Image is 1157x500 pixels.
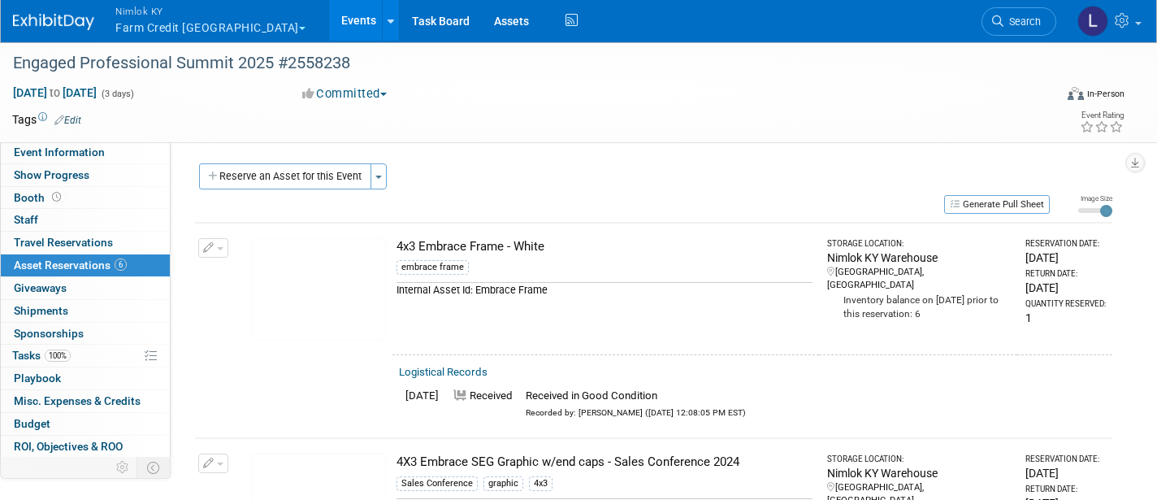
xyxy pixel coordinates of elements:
[1,413,170,435] a: Budget
[1025,250,1106,266] div: [DATE]
[1,187,170,209] a: Booth
[45,350,71,362] span: 100%
[14,327,84,340] span: Sponsorships
[827,238,1011,250] div: Storage Location:
[49,191,64,203] span: Booth not reserved yet
[14,236,113,249] span: Travel Reservations
[14,394,141,407] span: Misc. Expenses & Credits
[14,304,68,317] span: Shipments
[47,86,63,99] span: to
[14,281,67,294] span: Giveaways
[109,457,137,478] td: Personalize Event Tab Strip
[827,465,1011,481] div: Nimlok KY Warehouse
[1078,193,1112,203] div: Image Size
[399,385,445,423] td: [DATE]
[1,141,170,163] a: Event Information
[1025,310,1106,326] div: 1
[399,366,487,378] a: Logistical Records
[1025,298,1106,310] div: Quantity Reserved:
[396,454,812,471] div: 4X3 Embrace SEG Graphic w/end caps - Sales Conference 2024
[1086,88,1124,100] div: In-Person
[14,417,50,430] span: Budget
[1,300,170,322] a: Shipments
[137,457,171,478] td: Toggle Event Tabs
[526,389,746,404] div: Received in Good Condition
[12,111,81,128] td: Tags
[445,385,519,423] td: Received
[1025,268,1106,280] div: Return Date:
[1025,238,1106,250] div: Reservation Date:
[529,476,552,491] div: 4x3
[14,146,105,159] span: Event Information
[115,259,127,271] span: 6
[1,323,170,345] a: Sponsorships
[252,238,386,340] img: View Images
[115,2,305,20] span: Nimlok KY
[297,85,393,102] button: Committed
[396,282,812,298] div: Internal Asset Id: Embrace Frame
[1077,6,1108,37] img: Luc Schaefer
[1003,15,1041,28] span: Search
[981,7,1056,36] a: Search
[1,254,170,276] a: Asset Reservations6
[199,163,371,189] button: Reserve an Asset for this Event
[1080,111,1124,120] div: Event Rating
[100,89,134,99] span: (3 days)
[483,476,523,491] div: graphic
[1,209,170,231] a: Staff
[14,440,123,453] span: ROI, Objectives & ROO
[827,250,1011,266] div: Nimlok KY Warehouse
[1025,484,1106,495] div: Return Date:
[1,232,170,254] a: Travel Reservations
[1,164,170,186] a: Show Progress
[1,436,170,458] a: ROI, Objectives & ROO
[14,168,89,181] span: Show Progress
[12,349,71,362] span: Tasks
[1025,280,1106,296] div: [DATE]
[1,345,170,367] a: Tasks100%
[827,454,1011,465] div: Storage Location:
[1025,465,1106,481] div: [DATE]
[1068,87,1084,100] img: Format-Inperson.png
[960,85,1124,109] div: Event Format
[1,277,170,299] a: Giveaways
[526,404,746,420] div: Recorded by: [PERSON_NAME] ([DATE] 12:08:05 PM EST)
[1,390,170,412] a: Misc. Expenses & Credits
[396,260,469,275] div: embrace frame
[1,367,170,389] a: Playbook
[396,238,812,255] div: 4x3 Embrace Frame - White
[827,266,1011,292] div: [GEOGRAPHIC_DATA], [GEOGRAPHIC_DATA]
[7,49,1029,78] div: Engaged Professional Summit 2025 #2558238
[13,14,94,30] img: ExhibitDay
[827,292,1011,321] div: Inventory balance on [DATE] prior to this reservation: 6
[944,195,1050,214] button: Generate Pull Sheet
[12,85,97,100] span: [DATE] [DATE]
[54,115,81,126] a: Edit
[396,476,478,491] div: Sales Conference
[1025,454,1106,465] div: Reservation Date:
[14,259,127,272] span: Asset Reservations
[14,213,38,226] span: Staff
[14,191,64,204] span: Booth
[14,372,61,385] span: Playbook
